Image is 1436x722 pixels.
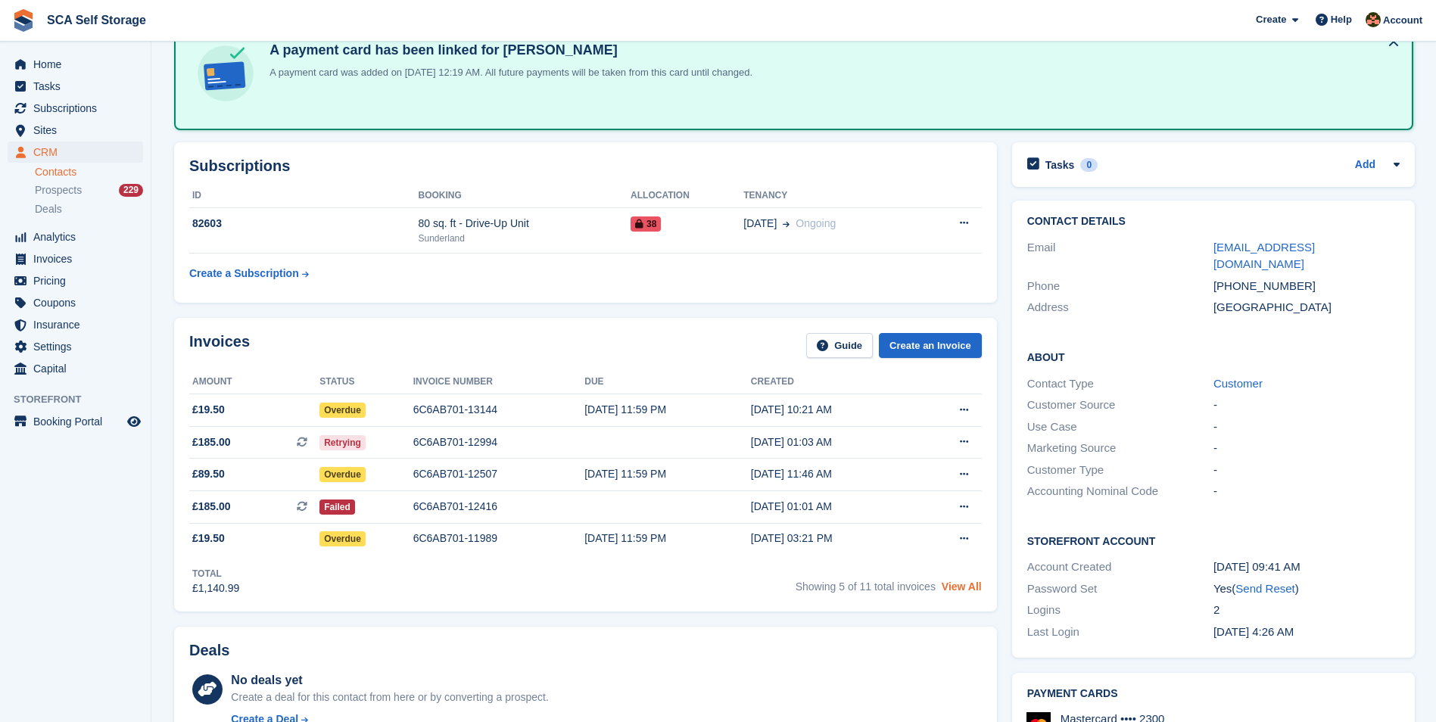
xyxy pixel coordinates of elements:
span: Overdue [319,531,366,546]
a: Prospects 229 [35,182,143,198]
div: Accounting Nominal Code [1027,483,1213,500]
div: Sunderland [419,232,631,245]
span: Help [1331,12,1352,27]
a: Contacts [35,165,143,179]
a: Deals [35,201,143,217]
span: £185.00 [192,499,231,515]
th: Invoice number [413,370,585,394]
a: SCA Self Storage [41,8,152,33]
div: 0 [1080,158,1098,172]
h2: Contact Details [1027,216,1400,228]
h4: A payment card has been linked for [PERSON_NAME] [263,42,752,59]
a: View All [942,580,982,593]
a: menu [8,411,143,432]
span: Ongoing [796,217,836,229]
h2: Tasks [1045,158,1075,172]
span: Prospects [35,183,82,198]
div: - [1213,440,1400,457]
div: 6C6AB701-11989 [413,531,585,546]
span: £19.50 [192,402,225,418]
img: stora-icon-8386f47178a22dfd0bd8f6a31ec36ba5ce8667c1dd55bd0f319d3a0aa187defe.svg [12,9,35,32]
span: Booking Portal [33,411,124,432]
span: £185.00 [192,434,231,450]
span: Insurance [33,314,124,335]
div: [PHONE_NUMBER] [1213,278,1400,295]
a: [EMAIL_ADDRESS][DOMAIN_NAME] [1213,241,1315,271]
div: Account Created [1027,559,1213,576]
div: £1,140.99 [192,580,239,596]
a: menu [8,54,143,75]
div: Logins [1027,602,1213,619]
span: Settings [33,336,124,357]
h2: About [1027,349,1400,364]
span: Capital [33,358,124,379]
div: - [1213,419,1400,436]
th: Booking [419,184,631,208]
div: Contact Type [1027,375,1213,393]
span: Overdue [319,403,366,418]
div: [DATE] 11:59 PM [584,402,751,418]
span: Coupons [33,292,124,313]
div: [DATE] 01:01 AM [751,499,917,515]
a: menu [8,270,143,291]
span: Storefront [14,392,151,407]
span: Failed [319,499,355,515]
div: Create a Subscription [189,266,299,282]
span: Overdue [319,467,366,482]
a: menu [8,336,143,357]
div: Yes [1213,580,1400,598]
span: Sites [33,120,124,141]
a: menu [8,248,143,269]
span: Subscriptions [33,98,124,119]
div: 6C6AB701-12507 [413,466,585,482]
a: Add [1355,157,1375,174]
div: - [1213,483,1400,500]
span: CRM [33,142,124,163]
span: Create [1256,12,1286,27]
img: card-linked-ebf98d0992dc2aeb22e95c0e3c79077019eb2392cfd83c6a337811c24bc77127.svg [194,42,257,105]
span: [DATE] [743,216,777,232]
h2: Invoices [189,333,250,358]
div: Address [1027,299,1213,316]
div: 80 sq. ft - Drive-Up Unit [419,216,631,232]
span: Invoices [33,248,124,269]
a: menu [8,98,143,119]
th: ID [189,184,419,208]
th: Allocation [631,184,743,208]
div: [DATE] 03:21 PM [751,531,917,546]
th: Tenancy [743,184,920,208]
a: menu [8,142,143,163]
div: - [1213,462,1400,479]
div: [GEOGRAPHIC_DATA] [1213,299,1400,316]
th: Due [584,370,751,394]
div: - [1213,397,1400,414]
a: Customer [1213,377,1263,390]
div: Last Login [1027,624,1213,641]
div: No deals yet [231,671,548,689]
div: [DATE] 11:59 PM [584,531,751,546]
div: Create a deal for this contact from here or by converting a prospect. [231,689,548,705]
a: Guide [806,333,873,358]
a: Create an Invoice [879,333,982,358]
a: Send Reset [1235,582,1294,595]
div: 82603 [189,216,419,232]
span: £19.50 [192,531,225,546]
a: menu [8,120,143,141]
p: A payment card was added on [DATE] 12:19 AM. All future payments will be taken from this card unt... [263,65,752,80]
h2: Deals [189,642,229,659]
div: 229 [119,184,143,197]
div: Password Set [1027,580,1213,598]
div: 6C6AB701-12416 [413,499,585,515]
div: Marketing Source [1027,440,1213,457]
a: menu [8,358,143,379]
div: [DATE] 11:59 PM [584,466,751,482]
span: Tasks [33,76,124,97]
a: Create a Subscription [189,260,309,288]
th: Status [319,370,413,394]
a: Preview store [125,412,143,431]
th: Created [751,370,917,394]
div: 6C6AB701-13144 [413,402,585,418]
div: Customer Type [1027,462,1213,479]
span: Pricing [33,270,124,291]
h2: Storefront Account [1027,533,1400,548]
